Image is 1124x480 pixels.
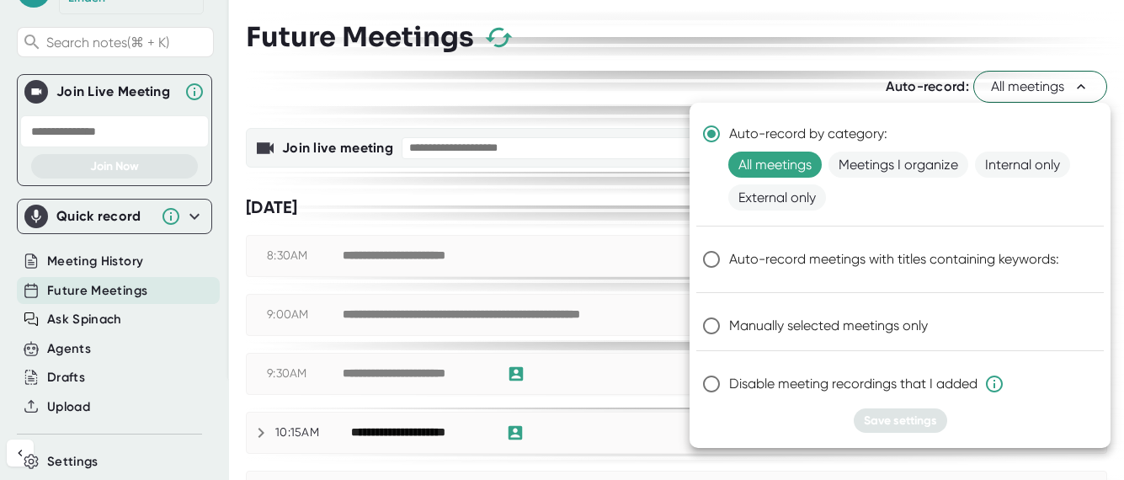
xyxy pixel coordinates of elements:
[828,152,968,178] span: Meetings I organize
[729,249,1059,269] span: Auto-record meetings with titles containing keywords:
[728,152,822,178] span: All meetings
[729,374,1004,394] span: Disable meeting recordings that I added
[728,184,826,211] span: External only
[975,152,1070,178] span: Internal only
[854,408,947,433] button: Save settings
[729,124,887,144] span: Auto-record by category:
[729,316,928,336] span: Manually selected meetings only
[864,413,937,428] span: Save settings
